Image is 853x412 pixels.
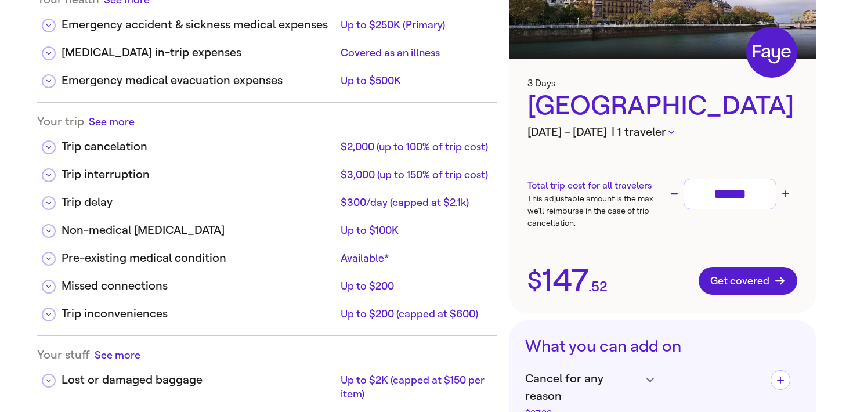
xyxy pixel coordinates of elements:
div: Pre-existing medical condition [62,250,336,267]
div: Your stuff [37,348,497,362]
h3: What you can add on [525,337,800,356]
div: $300/day (capped at $2.1k) [341,196,489,209]
button: See more [95,348,140,362]
h3: Total trip cost for all travelers [527,179,662,193]
div: Your trip [37,114,497,129]
span: 52 [591,280,608,294]
div: Trip cancelation$2,000 (up to 100% of trip cost) [37,129,497,157]
div: Trip inconveniencesUp to $200 (capped at $600) [37,296,497,324]
div: Up to $200 [341,279,489,293]
div: Available* [341,251,489,265]
button: Decrease trip cost [667,187,681,201]
div: $2,000 (up to 100% of trip cost) [341,140,489,154]
div: Non-medical [MEDICAL_DATA]Up to $100K [37,212,497,240]
div: Lost or damaged baggage [62,371,336,389]
div: Emergency medical evacuation expenses [62,72,336,89]
div: Missed connectionsUp to $200 [37,268,497,296]
span: $ [527,269,542,293]
div: Lost or damaged baggageUp to $2K (capped at $150 per item) [37,362,497,401]
button: Get covered [699,267,797,295]
div: Emergency medical evacuation expensesUp to $500K [37,63,497,91]
div: Up to $200 (capped at $600) [341,307,489,321]
div: Emergency accident & sickness medical expenses [62,16,336,34]
div: [MEDICAL_DATA] in-trip expensesCovered as an illness [37,35,497,63]
div: [GEOGRAPHIC_DATA] [527,89,797,124]
div: Pre-existing medical conditionAvailable* [37,240,497,268]
h3: [DATE] – [DATE] [527,124,797,141]
div: Up to $2K (capped at $150 per item) [341,373,489,401]
button: See more [89,114,135,129]
div: Missed connections [62,277,336,295]
span: Get covered [710,275,786,287]
span: Cancel for any reason [525,370,640,405]
div: Up to $100K [341,223,489,237]
button: Increase trip cost [779,187,793,201]
p: This adjustable amount is the max we’ll reimburse in the case of trip cancellation. [527,193,662,229]
input: Trip cost [689,184,771,204]
div: Up to $500K [341,74,489,88]
span: . [588,280,591,294]
div: Trip inconveniences [62,305,336,323]
div: Covered as an illness [341,46,489,60]
button: | 1 traveler [612,124,674,141]
div: Trip delay$300/day (capped at $2.1k) [37,185,497,212]
button: Add [771,370,790,390]
h3: 3 Days [527,78,797,89]
div: Up to $250K (Primary) [341,18,489,32]
div: Trip cancelation [62,138,336,156]
span: 147 [542,265,588,297]
div: Non-medical [MEDICAL_DATA] [62,222,336,239]
div: Trip interruption$3,000 (up to 150% of trip cost) [37,157,497,185]
div: Trip interruption [62,166,336,183]
div: [MEDICAL_DATA] in-trip expenses [62,44,336,62]
div: Emergency accident & sickness medical expensesUp to $250K (Primary) [37,7,497,35]
div: $3,000 (up to 150% of trip cost) [341,168,489,182]
div: Trip delay [62,194,336,211]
